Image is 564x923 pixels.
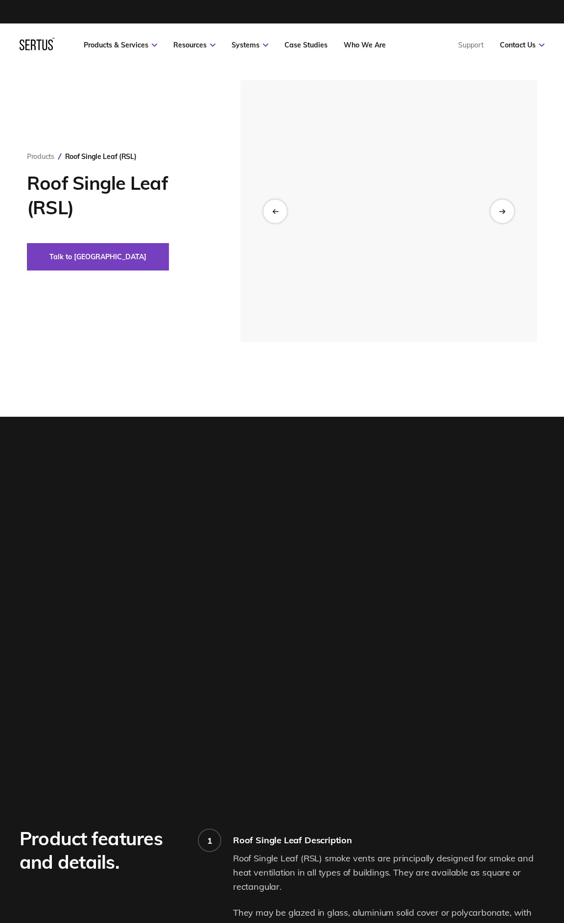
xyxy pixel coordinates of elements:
h1: Roof Single Leaf (RSL) [27,171,217,220]
a: Products & Services [84,41,157,49]
button: Talk to [GEOGRAPHIC_DATA] [27,243,169,270]
p: Roof Single Leaf (RSL) smoke vents are principally designed for smoke and heat ventilation in all... [233,852,544,894]
a: Support [458,41,484,49]
a: Resources [173,41,215,49]
a: Systems [232,41,268,49]
a: Who We Are [344,41,386,49]
a: Contact Us [500,41,544,49]
div: Roof Single Leaf Description [233,834,544,846]
div: 1 [207,835,212,846]
a: Products [27,152,54,161]
a: Case Studies [284,41,328,49]
div: Product features and details. [20,827,184,874]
